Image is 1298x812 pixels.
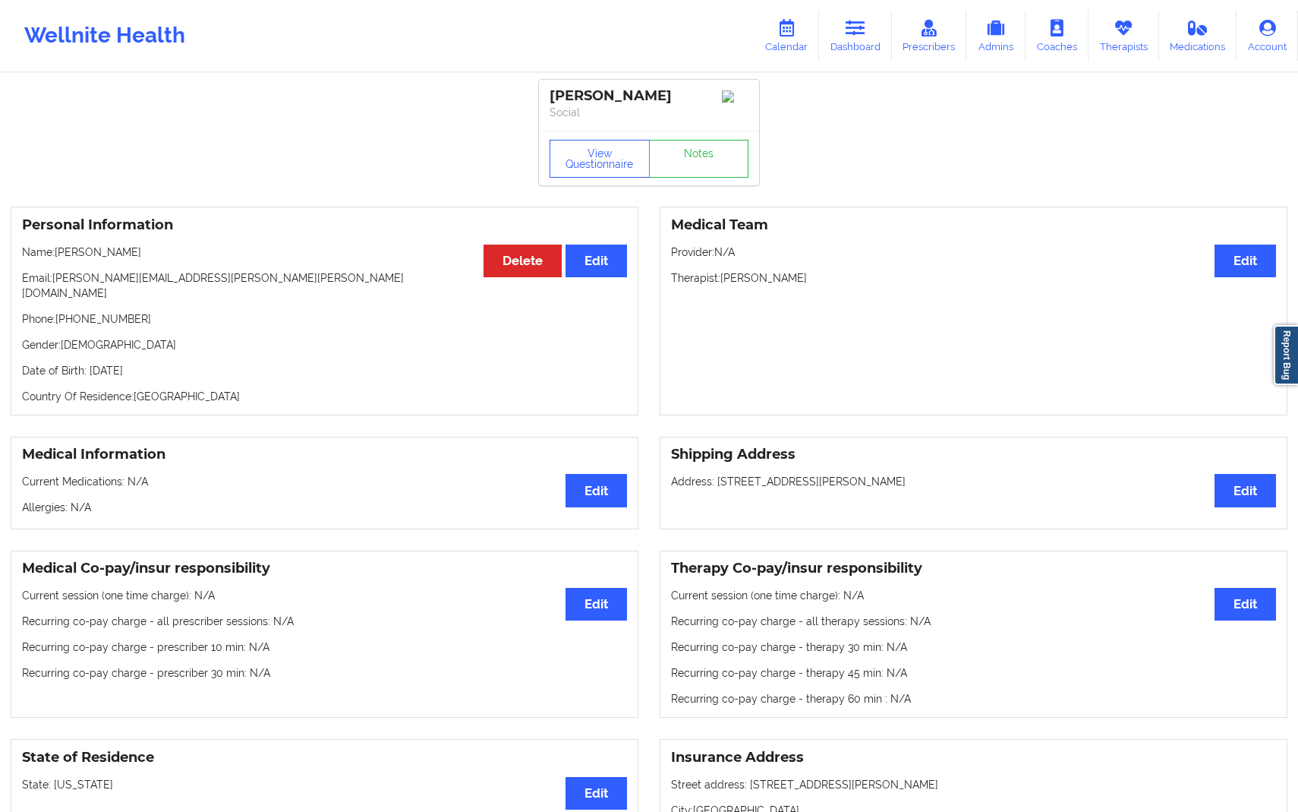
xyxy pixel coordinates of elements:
[22,777,627,792] p: State: [US_STATE]
[1088,11,1159,61] a: Therapists
[22,560,627,577] h3: Medical Co-pay/insur responsibility
[566,474,627,507] button: Edit
[1159,11,1237,61] a: Medications
[671,588,1276,603] p: Current session (one time charge): N/A
[671,474,1276,489] p: Address: [STREET_ADDRESS][PERSON_NAME]
[22,588,627,603] p: Current session (one time charge): N/A
[671,749,1276,766] h3: Insurance Address
[671,446,1276,463] h3: Shipping Address
[550,140,650,178] button: View Questionnaire
[1215,245,1276,277] button: Edit
[1215,474,1276,507] button: Edit
[22,640,627,655] p: Recurring co-pay charge - prescriber 10 min : N/A
[1274,325,1298,385] a: Report Bug
[671,777,1276,792] p: Street address: [STREET_ADDRESS][PERSON_NAME]
[671,216,1276,234] h3: Medical Team
[754,11,819,61] a: Calendar
[22,749,627,766] h3: State of Residence
[1025,11,1088,61] a: Coaches
[722,90,748,103] img: Image%2Fplaceholer-image.png
[22,446,627,463] h3: Medical Information
[671,640,1276,655] p: Recurring co-pay charge - therapy 30 min : N/A
[22,665,627,681] p: Recurring co-pay charge - prescriber 30 min : N/A
[566,777,627,810] button: Edit
[671,614,1276,629] p: Recurring co-pay charge - all therapy sessions : N/A
[671,691,1276,706] p: Recurring co-pay charge - therapy 60 min : N/A
[22,311,627,327] p: Phone: [PHONE_NUMBER]
[550,105,748,120] p: Social
[649,140,749,178] a: Notes
[22,614,627,629] p: Recurring co-pay charge - all prescriber sessions : N/A
[566,588,627,621] button: Edit
[22,216,627,234] h3: Personal Information
[22,500,627,515] p: Allergies: N/A
[22,363,627,378] p: Date of Birth: [DATE]
[671,245,1276,260] p: Provider: N/A
[22,245,627,260] p: Name: [PERSON_NAME]
[892,11,967,61] a: Prescribers
[671,270,1276,286] p: Therapist: [PERSON_NAME]
[671,665,1276,681] p: Recurring co-pay charge - therapy 45 min : N/A
[484,245,562,277] button: Delete
[819,11,892,61] a: Dashboard
[966,11,1025,61] a: Admins
[22,474,627,489] p: Current Medications: N/A
[1237,11,1298,61] a: Account
[22,337,627,352] p: Gender: [DEMOGRAPHIC_DATA]
[22,389,627,404] p: Country Of Residence: [GEOGRAPHIC_DATA]
[22,270,627,301] p: Email: [PERSON_NAME][EMAIL_ADDRESS][PERSON_NAME][PERSON_NAME][DOMAIN_NAME]
[566,245,627,277] button: Edit
[1215,588,1276,621] button: Edit
[550,87,748,105] div: [PERSON_NAME]
[671,560,1276,577] h3: Therapy Co-pay/insur responsibility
